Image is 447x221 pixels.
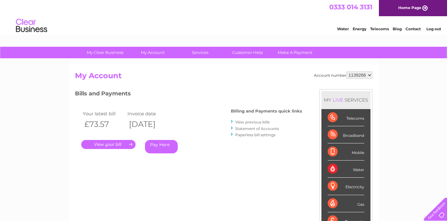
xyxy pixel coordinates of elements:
a: My Account [127,47,178,58]
div: Account number [314,71,372,79]
h3: Bills and Payments [75,89,302,100]
h4: Billing and Payments quick links [231,109,302,113]
h2: My Account [75,71,372,83]
a: 0333 014 3131 [329,3,372,11]
a: Paperless bill settings [235,132,276,137]
a: Blog [393,26,402,31]
div: Gas [328,195,364,212]
td: Invoice date [126,109,171,118]
div: Electricity [328,178,364,195]
a: View previous bills [235,120,270,124]
a: Energy [353,26,366,31]
div: MY SERVICES [321,91,370,109]
a: Make A Payment [269,47,321,58]
a: Log out [426,26,441,31]
a: My Clear Business [79,47,131,58]
a: Statement of Accounts [235,126,279,131]
div: Telecoms [328,109,364,126]
a: Customer Help [222,47,273,58]
div: Mobile [328,143,364,161]
td: Your latest bill [81,109,126,118]
div: Broadband [328,126,364,143]
th: £73.57 [81,118,126,131]
a: Water [337,26,349,31]
a: Services [174,47,226,58]
a: . [81,140,136,149]
div: Clear Business is a trading name of Verastar Limited (registered in [GEOGRAPHIC_DATA] No. 3667643... [76,3,371,30]
a: Pay Here [145,140,178,153]
div: LIVE [331,97,345,103]
th: [DATE] [126,118,171,131]
a: Telecoms [370,26,389,31]
a: Contact [405,26,421,31]
img: logo.png [16,16,47,35]
div: Water [328,161,364,178]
